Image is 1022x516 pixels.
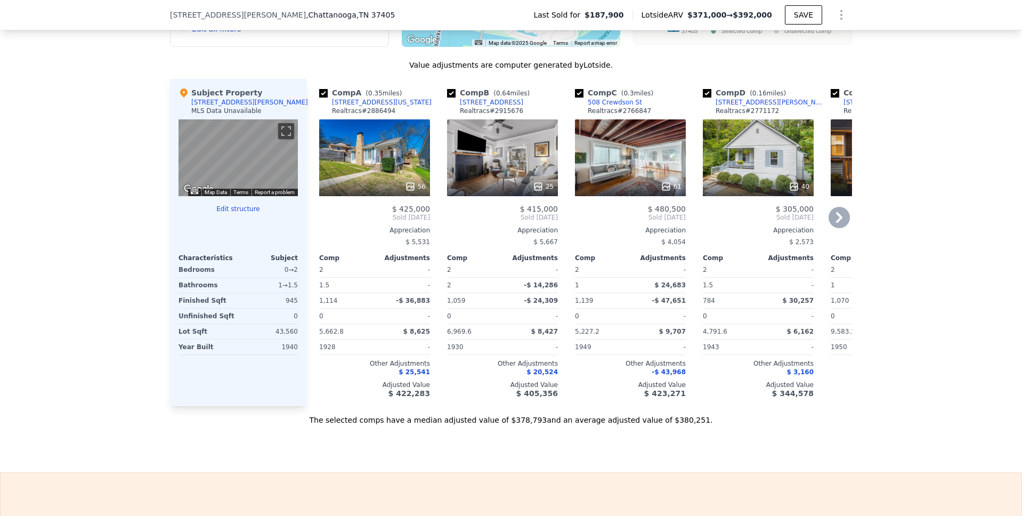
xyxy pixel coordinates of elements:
div: Comp [447,254,502,262]
div: Appreciation [319,226,430,235]
span: Last Sold for [533,10,585,20]
div: 1940 [240,340,298,354]
span: → [687,10,772,20]
div: Adjusted Value [447,381,558,389]
div: Realtracs # 2915676 [460,107,523,115]
div: [STREET_ADDRESS][PERSON_NAME] [191,98,308,107]
span: 0.64 [496,90,510,97]
span: -$ 47,651 [652,297,686,304]
div: Bathrooms [179,278,236,293]
span: 0.3 [623,90,634,97]
div: Other Adjustments [575,359,686,368]
span: $371,000 [687,11,727,19]
div: Adjusted Value [319,381,430,389]
div: Adjusted Value [703,381,814,389]
button: Show Options [831,4,852,26]
div: Characteristics [179,254,238,262]
div: Map [179,119,298,196]
span: 1,139 [575,297,593,304]
div: Adjustments [375,254,430,262]
div: 1.5 [319,278,372,293]
span: $392,000 [733,11,772,19]
span: 2 [447,266,451,273]
span: 2 [831,266,835,273]
span: $ 4,054 [661,238,686,246]
span: $ 20,524 [526,368,558,376]
text: 37405 [682,28,697,35]
div: Year Built [179,340,236,354]
button: SAVE [785,5,822,25]
div: 56 [405,181,426,192]
a: Open this area in Google Maps (opens a new window) [181,182,216,196]
span: -$ 43,968 [652,368,686,376]
div: 1950 [831,340,884,354]
div: Other Adjustments [831,359,942,368]
div: Comp A [319,87,406,98]
div: Lot Sqft [179,324,236,339]
div: - [632,262,686,277]
span: $ 8,625 [403,328,430,335]
div: Finished Sqft [179,293,236,308]
div: 1930 [447,340,500,354]
div: Subject Property [179,87,262,98]
div: Other Adjustments [447,359,558,368]
div: Comp [319,254,375,262]
div: 1 [575,278,628,293]
span: $ 24,683 [654,281,686,289]
span: 2 [319,266,323,273]
span: $ 3,160 [787,368,814,376]
div: 945 [240,293,298,308]
span: 784 [703,297,715,304]
span: 0 [447,312,451,320]
a: 508 Crewdson St [575,98,642,107]
div: Comp B [447,87,534,98]
div: - [377,340,430,354]
div: Comp C [575,87,658,98]
div: Adjusted Value [831,381,942,389]
div: [STREET_ADDRESS][US_STATE] [332,98,432,107]
div: Appreciation [575,226,686,235]
span: $ 344,578 [772,389,814,398]
div: Realtracs # 2886494 [332,107,395,115]
span: ( miles) [745,90,790,97]
button: Edit structure [179,205,298,213]
span: [STREET_ADDRESS][PERSON_NAME] [170,10,306,20]
div: - [632,309,686,324]
div: The selected comps have a median adjusted value of $378,793 and an average adjusted value of $380... [170,406,852,425]
div: Realtracs # 2771172 [716,107,779,115]
a: Open this area in Google Maps (opens a new window) [404,33,440,47]
a: [STREET_ADDRESS] [447,98,523,107]
div: Appreciation [831,226,942,235]
div: [STREET_ADDRESS] [843,98,907,107]
span: ( miles) [617,90,658,97]
span: ( miles) [361,90,406,97]
span: 0 [575,312,579,320]
div: Realtracs # 2709410 [843,107,907,115]
span: $ 2,573 [789,238,814,246]
div: Realtracs # 2766847 [588,107,651,115]
div: [STREET_ADDRESS] [460,98,523,107]
a: Terms [553,40,568,46]
span: 2 [703,266,707,273]
span: 0 [319,312,323,320]
div: 1 [831,278,884,293]
div: [STREET_ADDRESS][PERSON_NAME] [716,98,826,107]
img: Google [404,33,440,47]
div: 40 [789,181,809,192]
span: 2 [575,266,579,273]
a: [STREET_ADDRESS][US_STATE] [319,98,432,107]
div: - [377,278,430,293]
span: $ 415,000 [520,205,558,213]
span: -$ 36,883 [396,297,430,304]
div: Comp D [703,87,790,98]
div: - [377,262,430,277]
span: Sold [DATE] [703,213,814,222]
div: Comp [575,254,630,262]
div: 2 [447,278,500,293]
button: Toggle fullscreen view [278,123,294,139]
span: 5,227.2 [575,328,599,335]
div: Bedrooms [179,262,236,277]
span: 4,791.6 [703,328,727,335]
div: Appreciation [447,226,558,235]
span: $ 25,541 [399,368,430,376]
